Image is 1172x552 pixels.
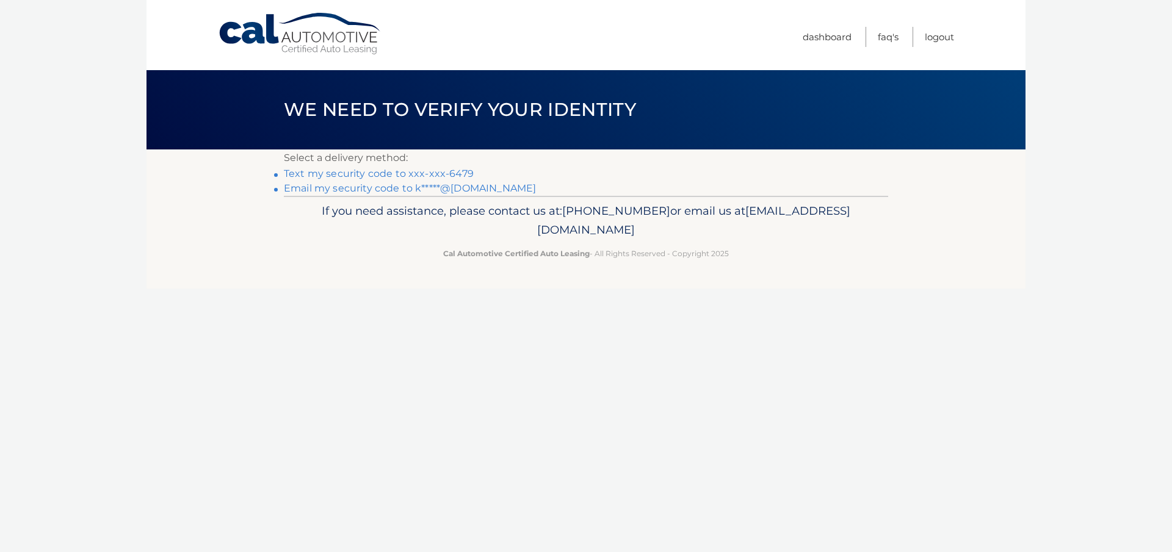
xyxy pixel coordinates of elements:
span: [PHONE_NUMBER] [562,204,670,218]
strong: Cal Automotive Certified Auto Leasing [443,249,590,258]
a: Cal Automotive [218,12,383,56]
span: We need to verify your identity [284,98,636,121]
a: Logout [925,27,954,47]
a: Text my security code to xxx-xxx-6479 [284,168,474,179]
p: If you need assistance, please contact us at: or email us at [292,201,880,240]
p: - All Rights Reserved - Copyright 2025 [292,247,880,260]
a: FAQ's [878,27,899,47]
a: Dashboard [803,27,852,47]
a: Email my security code to k*****@[DOMAIN_NAME] [284,182,536,194]
p: Select a delivery method: [284,149,888,167]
